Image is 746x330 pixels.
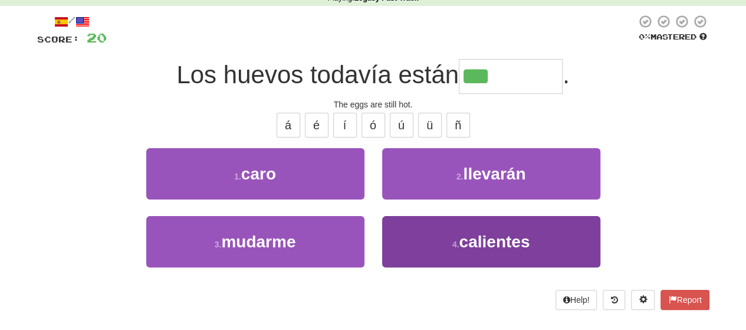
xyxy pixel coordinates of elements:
button: ñ [446,113,470,138]
span: 0 % [639,32,650,41]
button: 2.llevarán [382,148,600,200]
button: ó [362,113,385,138]
button: Round history (alt+y) [603,290,625,310]
button: á [277,113,300,138]
div: The eggs are still hot. [37,99,709,110]
small: 1 . [234,172,241,181]
button: é [305,113,328,138]
small: 2 . [456,172,464,181]
button: 3.mudarme [146,216,364,267]
div: Mastered [636,32,709,43]
button: 4.calientes [382,216,600,267]
span: caro [241,165,276,183]
span: . [563,61,570,89]
div: / [37,14,107,29]
small: 3 . [215,240,222,249]
small: 4 . [452,240,459,249]
button: í [333,113,357,138]
span: Score: [37,34,80,44]
span: 20 [87,30,107,45]
span: llevarán [463,165,525,183]
span: mudarme [221,233,295,251]
button: ü [418,113,442,138]
span: Los huevos todavía están [176,61,459,89]
button: Help! [556,290,597,310]
span: calientes [459,233,530,251]
button: 1.caro [146,148,364,200]
button: ú [390,113,413,138]
button: Report [660,290,709,310]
